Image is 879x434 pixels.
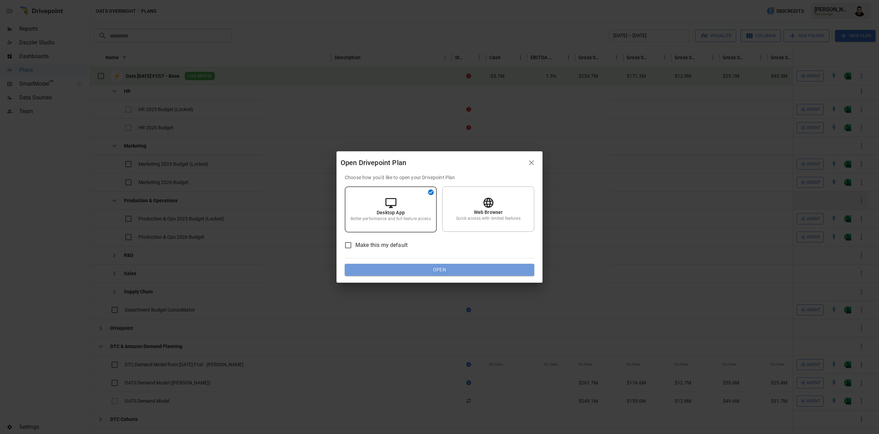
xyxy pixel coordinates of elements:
button: Open [345,264,534,276]
div: Open Drivepoint Plan [341,157,525,168]
span: Make this my default [355,241,408,249]
p: Choose how you'd like to open your Drivepoint Plan [345,174,534,181]
p: Web Browser [474,209,503,216]
p: Better performance and full feature access [351,216,431,222]
p: Quick access with limited features [456,216,520,221]
p: Desktop App [377,209,405,216]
